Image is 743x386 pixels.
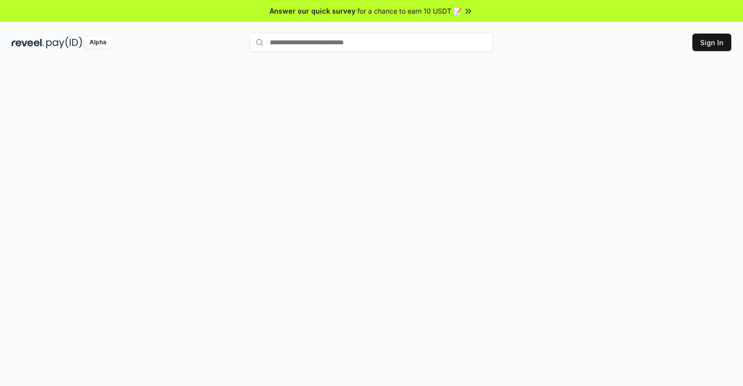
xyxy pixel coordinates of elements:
[84,37,111,49] div: Alpha
[46,37,82,49] img: pay_id
[357,6,462,16] span: for a chance to earn 10 USDT 📝
[12,37,44,49] img: reveel_dark
[692,34,731,51] button: Sign In
[270,6,355,16] span: Answer our quick survey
